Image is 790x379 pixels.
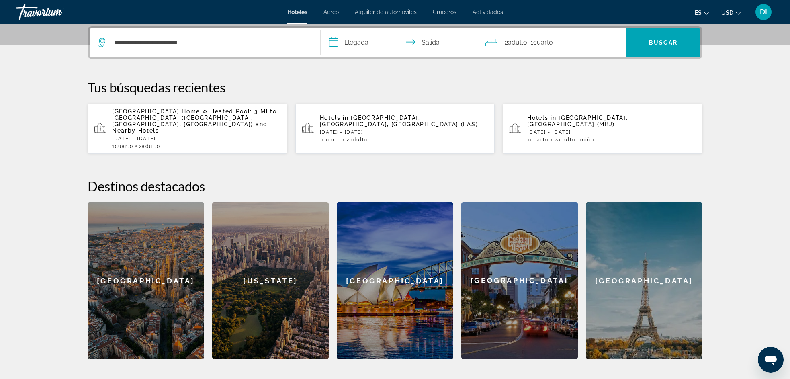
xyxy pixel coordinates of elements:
div: [GEOGRAPHIC_DATA] [88,202,204,359]
div: [US_STATE] [212,202,329,359]
span: Adulto [557,137,575,143]
a: New York[US_STATE] [212,202,329,359]
span: Adulto [350,137,368,143]
span: 1 [320,137,341,143]
span: USD [721,10,733,16]
button: Search [626,28,700,57]
span: Cuarto [115,143,133,149]
span: Cuarto [533,39,553,46]
button: Change currency [721,7,741,18]
span: 2 [554,137,575,143]
a: Actividades [473,9,503,15]
span: DI [760,8,767,16]
button: Select check in and out date [321,28,477,57]
span: 2 [505,37,527,48]
p: [DATE] - [DATE] [527,129,696,135]
span: , 1 [527,37,553,48]
span: , 1 [575,137,594,143]
span: Niño [582,137,594,143]
button: Hotels in [GEOGRAPHIC_DATA], [GEOGRAPHIC_DATA], [GEOGRAPHIC_DATA] (LAS)[DATE] - [DATE]1Cuarto2Adulto [295,103,495,154]
span: [GEOGRAPHIC_DATA], [GEOGRAPHIC_DATA] (MBJ) [527,115,628,127]
a: Barcelona[GEOGRAPHIC_DATA] [88,202,204,359]
span: [GEOGRAPHIC_DATA] Home w Heated Pool: 3 Mi to [GEOGRAPHIC_DATA] ([GEOGRAPHIC_DATA], [GEOGRAPHIC_D... [112,108,277,127]
span: es [695,10,702,16]
a: Aéreo [323,9,339,15]
input: Search hotel destination [113,37,308,49]
span: 2 [139,143,160,149]
button: [GEOGRAPHIC_DATA] Home w Heated Pool: 3 Mi to [GEOGRAPHIC_DATA] ([GEOGRAPHIC_DATA], [GEOGRAPHIC_D... [88,103,287,154]
span: Buscar [649,39,677,46]
p: [DATE] - [DATE] [112,136,281,141]
span: 1 [112,143,133,149]
div: [GEOGRAPHIC_DATA] [586,202,702,359]
button: Change language [695,7,709,18]
a: San Diego[GEOGRAPHIC_DATA] [461,202,578,359]
span: 1 [527,137,548,143]
a: Cruceros [433,9,456,15]
span: Cuarto [530,137,548,143]
div: [GEOGRAPHIC_DATA] [461,202,578,359]
a: Sydney[GEOGRAPHIC_DATA] [337,202,453,359]
span: Hotels in [320,115,349,121]
span: Cuarto [322,137,341,143]
span: Adulto [142,143,160,149]
a: Travorium [16,2,96,23]
span: [GEOGRAPHIC_DATA], [GEOGRAPHIC_DATA], [GEOGRAPHIC_DATA] (LAS) [320,115,478,127]
span: Adulto [508,39,527,46]
div: [GEOGRAPHIC_DATA] [337,202,453,359]
button: Hotels in [GEOGRAPHIC_DATA], [GEOGRAPHIC_DATA] (MBJ)[DATE] - [DATE]1Cuarto2Adulto, 1Niño [503,103,702,154]
span: 2 [346,137,368,143]
a: Alquiler de automóviles [355,9,417,15]
p: [DATE] - [DATE] [320,129,489,135]
button: Travelers: 2 adults, 0 children [477,28,626,57]
iframe: Button to launch messaging window [758,347,784,373]
button: User Menu [753,4,774,20]
h2: Destinos destacados [88,178,702,194]
a: Hoteles [287,9,307,15]
a: Paris[GEOGRAPHIC_DATA] [586,202,702,359]
span: Hotels in [527,115,556,121]
div: Search widget [90,28,700,57]
span: and Nearby Hotels [112,121,268,134]
p: Tus búsquedas recientes [88,79,702,95]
